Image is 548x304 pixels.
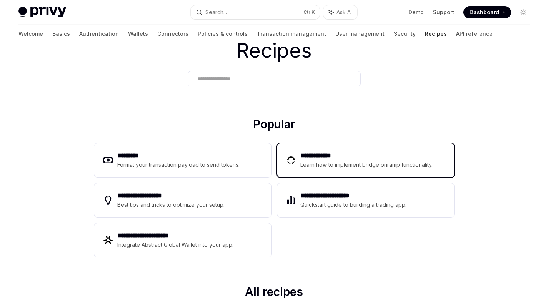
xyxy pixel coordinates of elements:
a: Authentication [79,25,119,43]
a: Demo [408,8,424,16]
a: Recipes [425,25,447,43]
button: Search...CtrlK [191,5,319,19]
a: Security [394,25,416,43]
div: Search... [205,8,227,17]
span: Ctrl K [303,9,315,15]
button: Toggle dark mode [517,6,530,18]
a: Dashboard [463,6,511,18]
button: Ask AI [323,5,357,19]
a: Policies & controls [198,25,248,43]
div: Format your transaction payload to send tokens. [117,160,240,169]
a: Basics [52,25,70,43]
a: Welcome [18,25,43,43]
a: Connectors [157,25,188,43]
a: Wallets [128,25,148,43]
div: Learn how to implement bridge onramp functionality. [300,160,435,169]
a: User management [335,25,385,43]
div: Quickstart guide to building a trading app. [300,200,407,209]
h2: Popular [94,117,454,134]
a: **** **** ***Learn how to implement bridge onramp functionality. [277,143,454,177]
div: Best tips and tricks to optimize your setup. [117,200,226,209]
span: Dashboard [470,8,499,16]
a: API reference [456,25,493,43]
img: light logo [18,7,66,18]
span: Ask AI [336,8,352,16]
div: Integrate Abstract Global Wallet into your app. [117,240,234,249]
a: **** ****Format your transaction payload to send tokens. [94,143,271,177]
a: Transaction management [257,25,326,43]
h2: All recipes [94,285,454,302]
a: Support [433,8,454,16]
